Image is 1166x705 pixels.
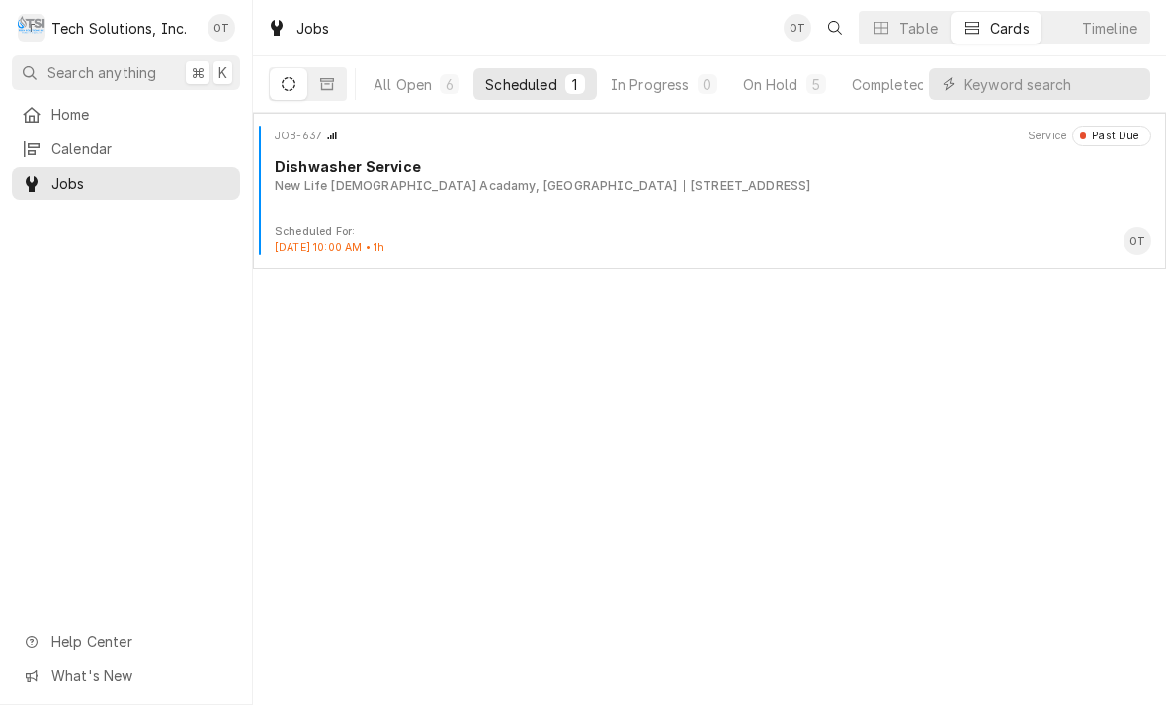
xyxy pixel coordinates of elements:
div: Object Extra Context Header [1028,129,1067,144]
a: Calendar [12,132,240,165]
div: Card Header Primary Content [275,126,338,145]
input: Keyword search [964,68,1140,100]
div: Card Footer Primary Content [1124,227,1151,255]
span: What's New [51,665,228,686]
a: Go to Help Center [12,625,240,658]
div: T [18,14,45,42]
div: Object Subtext Secondary [684,177,811,195]
div: Scheduled [485,74,556,95]
div: Object Subtext Primary [275,177,678,195]
div: Otis Tooley's Avatar [784,14,811,42]
div: Card Footer Extra Context [275,224,384,256]
div: Past Due [1086,129,1140,144]
div: Object Status [1072,126,1151,145]
div: Object Title [275,156,1151,177]
div: Card Footer [261,224,1158,256]
div: OT [1124,227,1151,255]
span: Jobs [51,173,230,194]
div: Otis Tooley's Avatar [208,14,235,42]
span: Home [51,104,230,125]
a: Jobs [12,167,240,200]
div: Table [899,18,938,39]
div: Job Card: JOB-637 [253,113,1166,269]
div: Otis Tooley's Avatar [1124,227,1151,255]
div: Tech Solutions, Inc. [51,18,187,39]
div: 1 [569,74,581,95]
div: Card Header Secondary Content [1028,126,1151,145]
div: 0 [702,74,713,95]
div: OT [208,14,235,42]
div: Tech Solutions, Inc.'s Avatar [18,14,45,42]
div: All Open [374,74,432,95]
div: OT [784,14,811,42]
span: K [218,62,227,83]
div: Card Body [261,156,1158,195]
div: Card Header [261,126,1158,145]
div: 5 [810,74,822,95]
div: In Progress [611,74,690,95]
span: Calendar [51,138,230,159]
div: 6 [444,74,456,95]
a: Go to What's New [12,660,240,692]
div: Timeline [1082,18,1137,39]
div: Object Extra Context Footer Label [275,224,384,240]
span: Search anything [47,62,156,83]
span: [DATE] 10:00 AM • 1h [275,241,384,254]
button: Open search [819,12,851,44]
button: Search anything⌘K [12,55,240,90]
a: Home [12,98,240,131]
div: Completed [852,74,926,95]
div: Object Extra Context Footer Value [275,240,384,256]
span: ⌘ [191,62,205,83]
div: Object ID [275,129,322,144]
span: Help Center [51,631,228,652]
div: On Hold [743,74,798,95]
div: Object Subtext [275,177,1151,195]
div: Cards [990,18,1030,39]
